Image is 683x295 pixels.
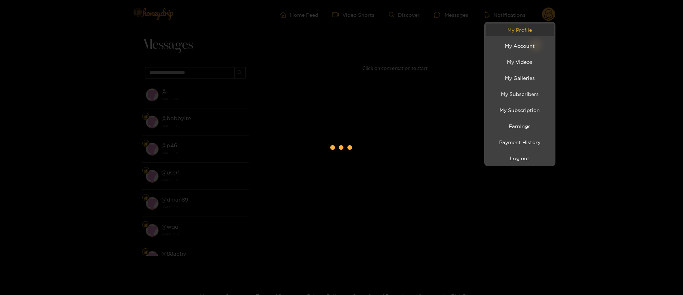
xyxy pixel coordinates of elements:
a: My Videos [486,56,554,68]
button: Log out [486,152,554,164]
a: My Subscription [486,104,554,116]
a: My Subscribers [486,88,554,100]
a: My Profile [486,24,554,36]
a: Earnings [486,120,554,132]
a: My Galleries [486,72,554,84]
a: Payment History [486,136,554,148]
a: My Account [486,40,554,52]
